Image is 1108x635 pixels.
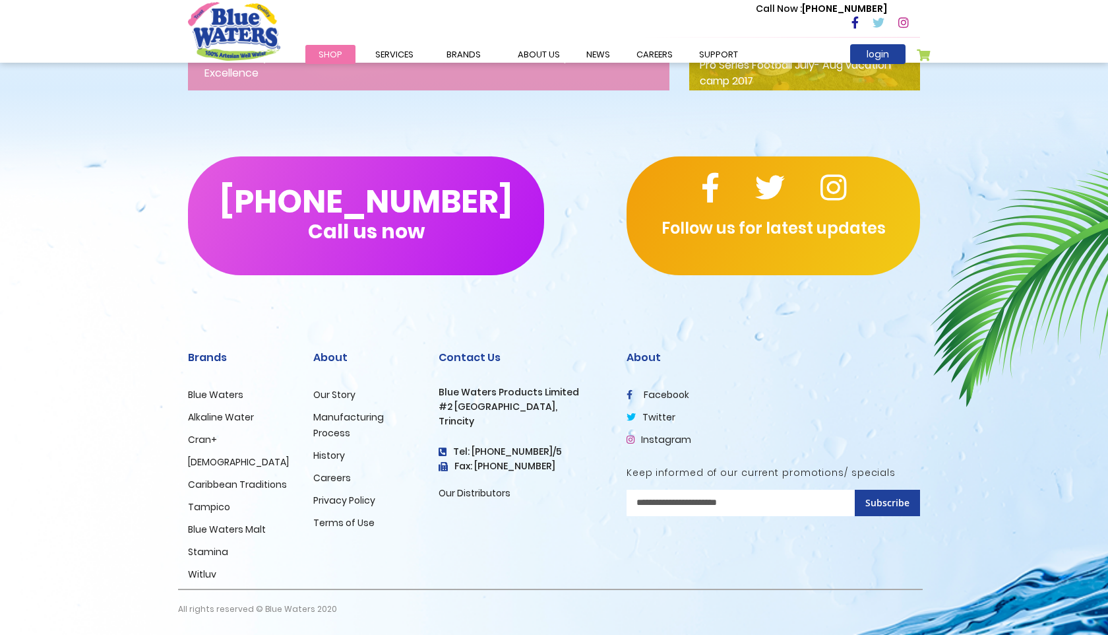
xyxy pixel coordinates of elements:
span: Services [375,48,414,61]
a: store logo [188,2,280,60]
a: History [313,449,345,462]
span: Shop [319,48,342,61]
a: Instagram [627,433,691,446]
a: facebook [627,388,689,401]
span: Call Now : [756,2,802,15]
a: Stamina [188,545,228,558]
a: Tampico [188,500,230,514]
p: TTBS Quality Awards in Human Resource Focus, Business Results and Operational Excellence [188,51,669,90]
a: Our Story [313,388,355,401]
a: Manufacturing Process [313,411,384,440]
p: Follow us for latest updates [627,217,920,240]
span: Call us now [308,228,425,235]
a: Terms of Use [313,516,375,529]
h3: #2 [GEOGRAPHIC_DATA], [439,401,607,413]
button: Subscribe [855,490,920,516]
button: [PHONE_NUMBER]Call us now [188,156,544,275]
a: Blue Waters [188,388,243,401]
a: support [686,45,751,64]
a: about us [505,45,573,64]
h2: About [313,351,419,364]
p: Pro Series Football July- Aug vacation camp 2017 [689,51,920,90]
h2: About [627,351,920,364]
a: Privacy Policy [313,494,375,507]
a: Caribbean Traditions [188,478,287,491]
h4: Tel: [PHONE_NUMBER]/5 [439,446,607,457]
h2: Contact Us [439,351,607,364]
a: Alkaline Water [188,411,254,424]
a: Careers [313,471,351,485]
h3: Trincity [439,416,607,427]
p: [PHONE_NUMBER] [756,2,887,16]
span: Subscribe [865,496,909,509]
a: careers [623,45,686,64]
a: News [573,45,623,64]
a: Witluv [188,568,216,581]
p: All rights reserved © Blue Waters 2020 [178,590,337,628]
a: twitter [627,411,675,424]
a: Cran+ [188,433,217,446]
h5: Keep informed of our current promotions/ specials [627,467,920,479]
h2: Brands [188,351,293,364]
h3: Fax: [PHONE_NUMBER] [439,461,607,472]
a: Our Distributors [439,486,510,500]
a: Blue Waters Malt [188,523,266,536]
a: login [850,44,906,64]
h3: Blue Waters Products Limited [439,387,607,398]
a: [DEMOGRAPHIC_DATA] [188,455,289,469]
span: Brands [446,48,481,61]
